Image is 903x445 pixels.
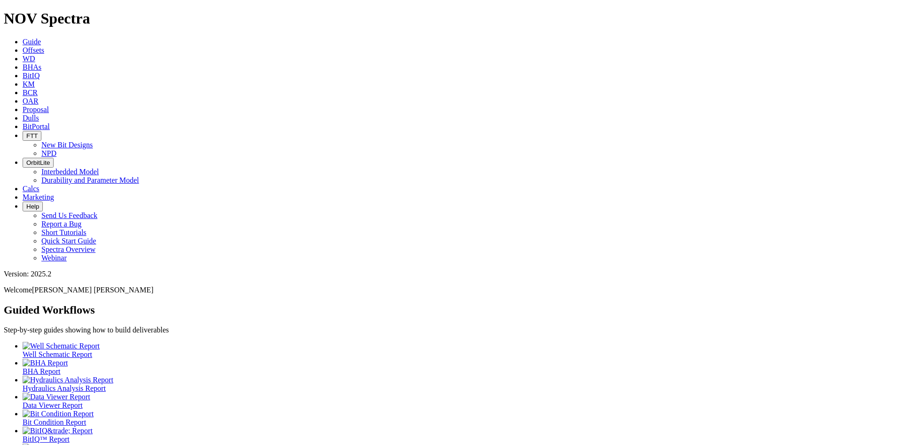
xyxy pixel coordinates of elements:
a: Calcs [23,185,40,193]
span: OrbitLite [26,159,50,166]
a: Hydraulics Analysis Report Hydraulics Analysis Report [23,376,899,392]
a: Report a Bug [41,220,81,228]
a: Offsets [23,46,44,54]
a: New Bit Designs [41,141,93,149]
img: Well Schematic Report [23,342,100,350]
span: FTT [26,132,38,139]
h2: Guided Workflows [4,304,899,316]
a: Dulls [23,114,39,122]
a: BitPortal [23,122,50,130]
span: BitIQ™ Report [23,435,70,443]
span: Data Viewer Report [23,401,83,409]
span: Hydraulics Analysis Report [23,384,106,392]
a: Well Schematic Report Well Schematic Report [23,342,899,358]
img: Hydraulics Analysis Report [23,376,113,384]
img: BitIQ&trade; Report [23,427,93,435]
a: Send Us Feedback [41,211,97,219]
button: FTT [23,131,41,141]
span: Help [26,203,39,210]
span: Well Schematic Report [23,350,92,358]
a: WD [23,55,35,63]
a: Bit Condition Report Bit Condition Report [23,410,899,426]
a: Data Viewer Report Data Viewer Report [23,393,899,409]
p: Step-by-step guides showing how to build deliverables [4,326,899,334]
a: Marketing [23,193,54,201]
a: Guide [23,38,41,46]
img: Data Viewer Report [23,393,90,401]
a: Durability and Parameter Model [41,176,139,184]
img: BHA Report [23,359,68,367]
a: BitIQ&trade; Report BitIQ™ Report [23,427,899,443]
span: [PERSON_NAME] [PERSON_NAME] [32,286,153,294]
a: BHA Report BHA Report [23,359,899,375]
button: OrbitLite [23,158,54,168]
a: BCR [23,89,38,97]
div: Version: 2025.2 [4,270,899,278]
a: Spectra Overview [41,245,95,253]
a: BHAs [23,63,41,71]
a: NPD [41,149,56,157]
span: Bit Condition Report [23,418,86,426]
a: Webinar [41,254,67,262]
button: Help [23,202,43,211]
a: Quick Start Guide [41,237,96,245]
a: OAR [23,97,39,105]
h1: NOV Spectra [4,10,899,27]
a: KM [23,80,35,88]
a: Interbedded Model [41,168,99,176]
p: Welcome [4,286,899,294]
a: Short Tutorials [41,228,87,236]
span: BHA Report [23,367,60,375]
a: BitIQ [23,72,40,80]
img: Bit Condition Report [23,410,94,418]
a: Proposal [23,105,49,113]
